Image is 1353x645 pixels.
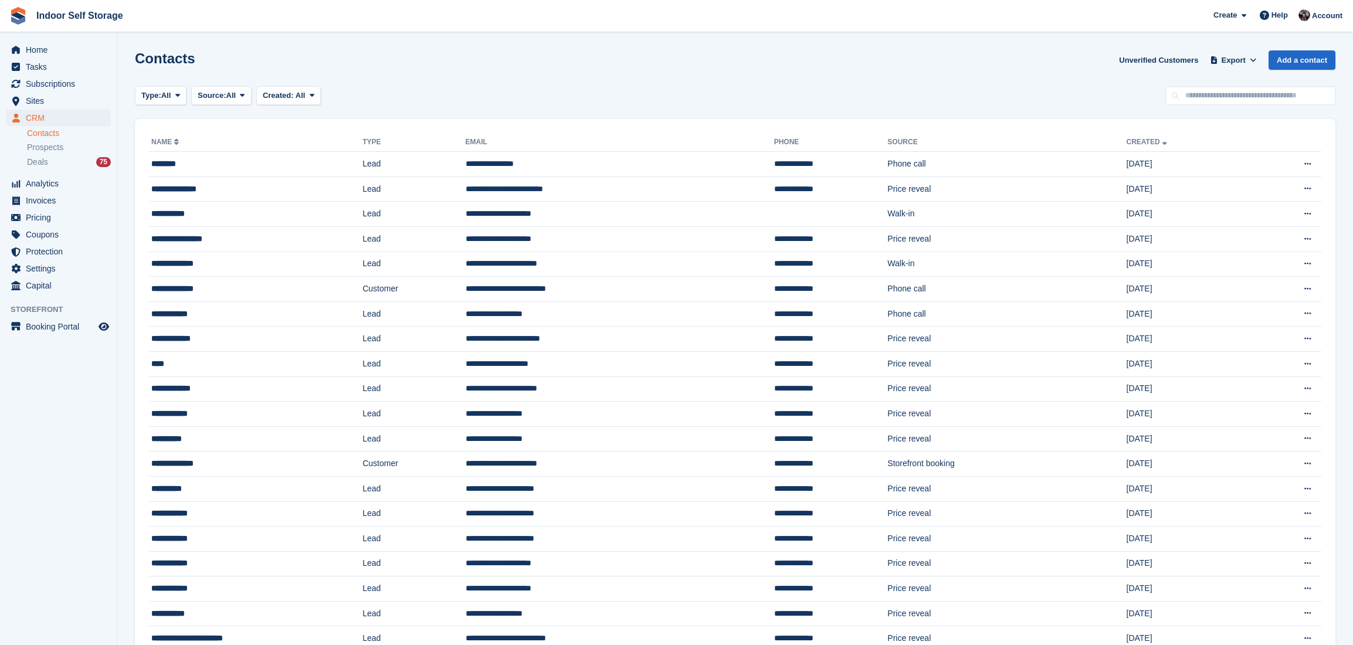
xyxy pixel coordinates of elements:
a: menu [6,209,111,226]
td: Price reveal [887,226,1126,252]
td: Price reveal [887,327,1126,352]
td: [DATE] [1127,501,1250,527]
td: Phone call [887,301,1126,327]
span: Source: [198,90,226,101]
td: Lead [362,476,465,501]
td: Lead [362,176,465,202]
span: Sites [26,93,96,109]
a: menu [6,226,111,243]
td: [DATE] [1127,301,1250,327]
a: Contacts [27,128,111,139]
h1: Contacts [135,50,195,66]
th: Source [887,133,1126,152]
td: [DATE] [1127,202,1250,227]
td: Price reveal [887,376,1126,402]
span: Coupons [26,226,96,243]
td: Price reveal [887,476,1126,501]
td: Phone call [887,277,1126,302]
a: Preview store [97,320,111,334]
th: Type [362,133,465,152]
span: Account [1312,10,1342,22]
td: Price reveal [887,351,1126,376]
td: Price reveal [887,402,1126,427]
td: Lead [362,202,465,227]
button: Created: All [256,86,321,106]
a: menu [6,243,111,260]
td: [DATE] [1127,351,1250,376]
td: [DATE] [1127,451,1250,477]
a: menu [6,260,111,277]
td: Lead [362,376,465,402]
td: Lead [362,301,465,327]
th: Email [466,133,774,152]
span: Storefront [11,304,117,315]
td: [DATE] [1127,176,1250,202]
span: Created: [263,91,294,100]
span: Help [1271,9,1288,21]
td: Lead [362,527,465,552]
span: Deals [27,157,48,168]
td: Lead [362,501,465,527]
a: menu [6,192,111,209]
a: Unverified Customers [1114,50,1203,70]
td: Price reveal [887,601,1126,626]
td: [DATE] [1127,576,1250,602]
td: [DATE] [1127,327,1250,352]
td: Walk-in [887,252,1126,277]
button: Export [1208,50,1259,70]
a: Created [1127,138,1169,146]
a: menu [6,76,111,92]
span: Invoices [26,192,96,209]
td: Lead [362,402,465,427]
th: Phone [774,133,888,152]
td: Price reveal [887,551,1126,576]
td: Lead [362,226,465,252]
img: Sandra Pomeroy [1298,9,1310,21]
td: Price reveal [887,576,1126,602]
td: Phone call [887,152,1126,177]
td: Price reveal [887,527,1126,552]
span: All [161,90,171,101]
div: 75 [96,157,111,167]
td: Customer [362,451,465,477]
td: Lead [362,252,465,277]
td: Lead [362,551,465,576]
span: All [226,90,236,101]
span: Pricing [26,209,96,226]
td: Customer [362,277,465,302]
a: menu [6,277,111,294]
td: Lead [362,426,465,451]
span: Prospects [27,142,63,153]
a: menu [6,93,111,109]
td: Price reveal [887,426,1126,451]
td: [DATE] [1127,152,1250,177]
a: Add a contact [1269,50,1335,70]
a: menu [6,42,111,58]
span: Capital [26,277,96,294]
td: [DATE] [1127,551,1250,576]
a: menu [6,110,111,126]
td: [DATE] [1127,376,1250,402]
a: menu [6,318,111,335]
span: Tasks [26,59,96,75]
td: [DATE] [1127,527,1250,552]
td: [DATE] [1127,476,1250,501]
td: Price reveal [887,501,1126,527]
img: stora-icon-8386f47178a22dfd0bd8f6a31ec36ba5ce8667c1dd55bd0f319d3a0aa187defe.svg [9,7,27,25]
span: Create [1213,9,1237,21]
span: Home [26,42,96,58]
a: Deals 75 [27,156,111,168]
td: [DATE] [1127,601,1250,626]
button: Source: All [191,86,252,106]
span: Booking Portal [26,318,96,335]
a: Indoor Self Storage [32,6,128,25]
td: [DATE] [1127,402,1250,427]
td: Lead [362,601,465,626]
td: [DATE] [1127,277,1250,302]
td: Lead [362,327,465,352]
span: Analytics [26,175,96,192]
td: Lead [362,351,465,376]
a: Prospects [27,141,111,154]
span: Export [1222,55,1246,66]
td: [DATE] [1127,426,1250,451]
